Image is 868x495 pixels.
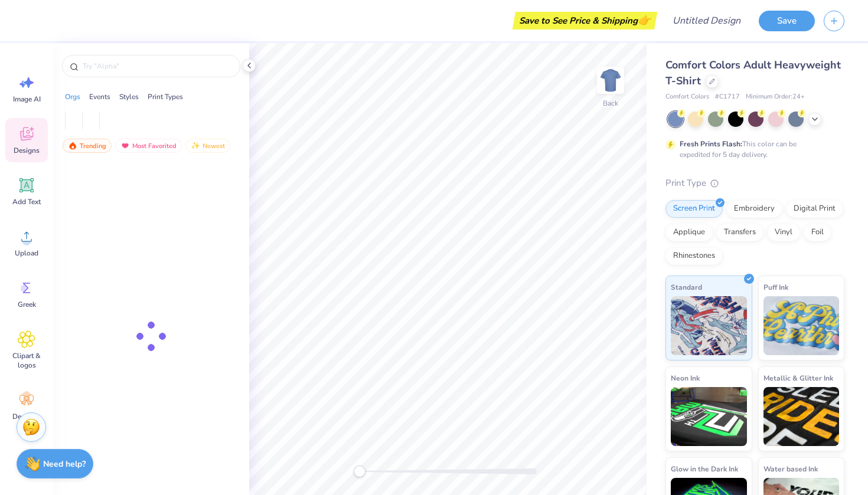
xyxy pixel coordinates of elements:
div: Styles [119,91,139,102]
div: Trending [63,139,112,153]
span: Minimum Order: 24 + [746,92,805,102]
div: Vinyl [767,224,800,241]
span: Metallic & Glitter Ink [763,372,833,384]
span: Neon Ink [671,372,700,384]
button: Save [759,11,815,31]
div: Back [603,98,618,109]
input: Untitled Design [663,9,750,32]
span: 👉 [638,13,651,27]
span: # C1717 [715,92,740,102]
img: Metallic & Glitter Ink [763,387,840,446]
span: Decorate [12,412,41,421]
img: Puff Ink [763,296,840,355]
div: Screen Print [665,200,723,218]
div: Accessibility label [354,466,366,477]
img: Standard [671,296,747,355]
div: Digital Print [786,200,843,218]
strong: Fresh Prints Flash: [680,139,742,149]
span: Water based Ink [763,463,818,475]
div: Transfers [716,224,763,241]
img: trending.gif [68,142,77,150]
div: Save to See Price & Shipping [515,12,654,29]
div: Foil [804,224,831,241]
img: Back [599,68,622,92]
input: Try "Alpha" [81,60,233,72]
span: Add Text [12,197,41,206]
span: Glow in the Dark Ink [671,463,738,475]
span: Comfort Colors [665,92,709,102]
img: most_fav.gif [120,142,130,150]
span: Upload [15,248,38,258]
div: Newest [185,139,230,153]
div: This color can be expedited for 5 day delivery. [680,139,825,160]
div: Rhinestones [665,247,723,265]
span: Greek [18,300,36,309]
span: Clipart & logos [7,351,46,370]
span: Comfort Colors Adult Heavyweight T-Shirt [665,58,841,88]
span: Standard [671,281,702,293]
div: Print Type [665,176,844,190]
span: Image AI [13,94,41,104]
div: Events [89,91,110,102]
span: Puff Ink [763,281,788,293]
div: Most Favorited [115,139,182,153]
div: Print Types [148,91,183,102]
img: Neon Ink [671,387,747,446]
img: newest.gif [191,142,200,150]
div: Embroidery [726,200,782,218]
div: Orgs [65,91,80,102]
div: Applique [665,224,713,241]
strong: Need help? [43,458,86,470]
span: Designs [14,146,40,155]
